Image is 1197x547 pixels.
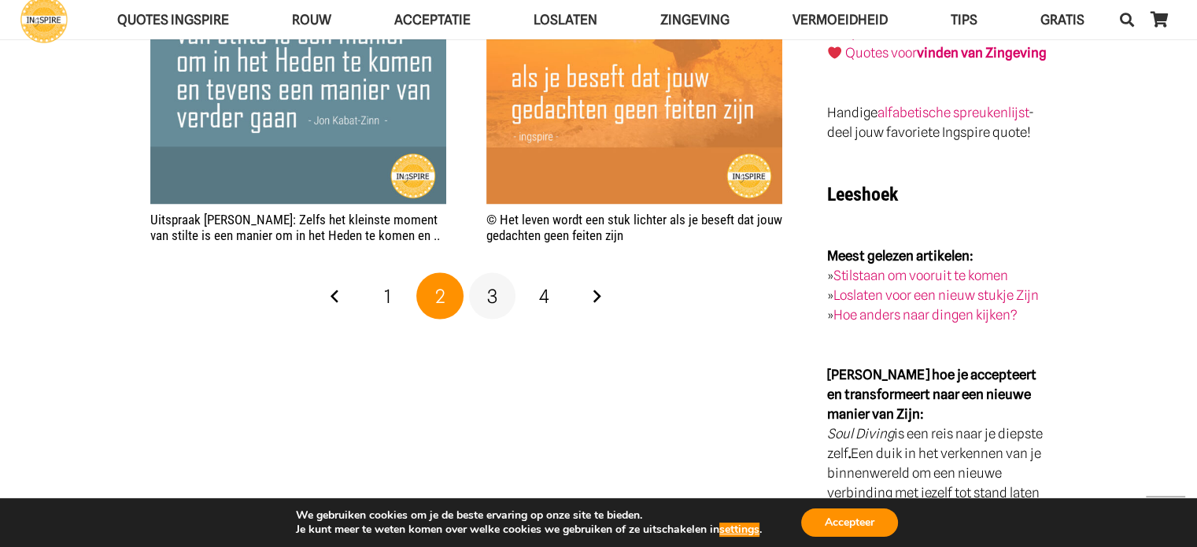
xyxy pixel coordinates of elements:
[848,445,851,460] strong: .
[384,284,391,307] span: 1
[792,12,888,28] span: VERMOEIDHEID
[827,366,1036,421] strong: [PERSON_NAME] hoe je accepteert en transformeert naar een nieuwe manier van Zijn:
[660,12,730,28] span: Zingeving
[117,12,229,28] span: QUOTES INGSPIRE
[435,284,445,307] span: 2
[534,12,597,28] span: Loslaten
[150,211,440,242] a: Uitspraak [PERSON_NAME]: Zelfs het kleinste moment van stilte is een manier om in het Heden te ko...
[833,286,1039,302] a: Loslaten voor een nieuw stukje Zijn
[833,267,1008,283] a: Stilstaan om vooruit te komen
[521,272,568,320] a: Pagina 4
[827,425,894,441] em: Soul Diving
[292,12,331,28] span: ROUW
[296,508,762,523] p: We gebruiken cookies om je de beste ervaring op onze site te bieden.
[487,284,497,307] span: 3
[827,103,1047,142] p: Handige - deel jouw favoriete Ingspire quote!
[828,46,841,59] img: ❤
[827,183,898,205] strong: Leeshoek
[845,45,1047,61] a: Quotes voorvinden van Zingeving
[364,272,412,320] a: Pagina 1
[827,247,973,263] strong: Meest gelezen artikelen:
[827,246,1047,324] p: » » »
[833,306,1018,322] a: Hoe anders naar dingen kijken?
[877,105,1029,120] a: alfabetische spreukenlijst
[801,508,898,537] button: Accepteer
[719,523,759,537] button: settings
[296,523,762,537] p: Je kunt meer te weten komen over welke cookies we gebruiken of ze uitschakelen in .
[1040,12,1084,28] span: GRATIS
[394,12,471,28] span: Acceptatie
[917,45,1047,61] strong: vinden van Zingeving
[486,211,782,242] a: © Het leven wordt een stuk lichter als je beseft dat jouw gedachten geen feiten zijn
[951,12,977,28] span: TIPS
[416,272,464,320] span: Pagina 2
[1146,496,1185,535] a: Terug naar top
[469,272,516,320] a: Pagina 3
[539,284,549,307] span: 4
